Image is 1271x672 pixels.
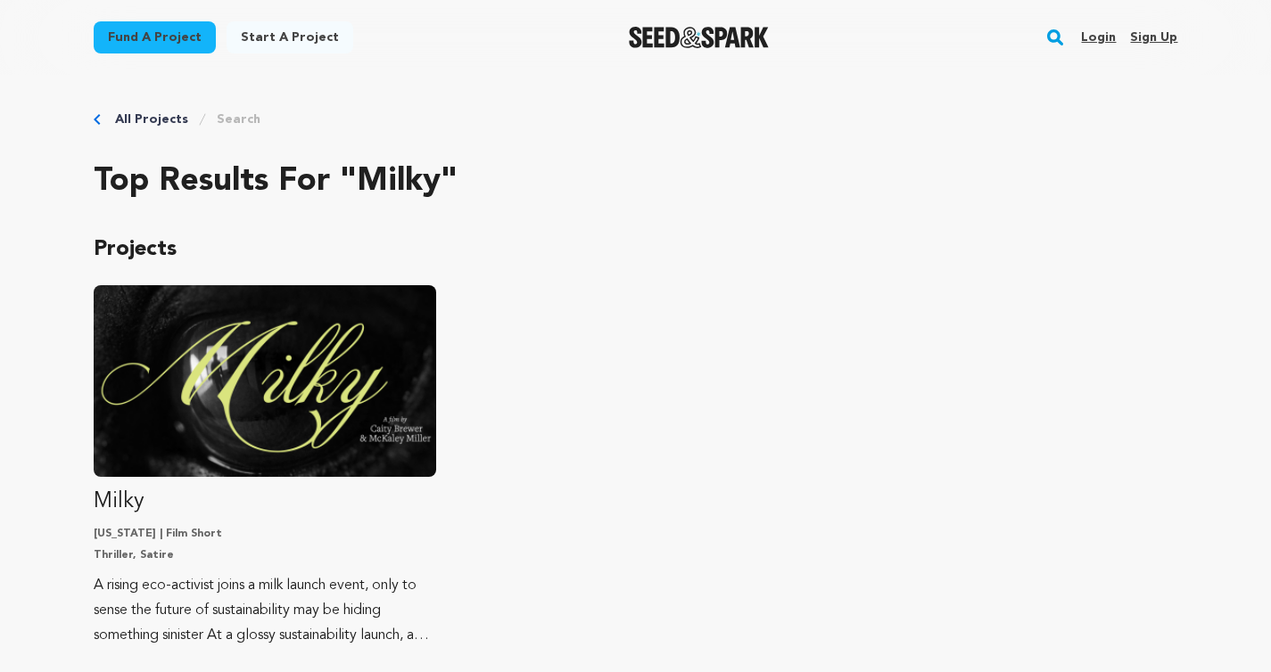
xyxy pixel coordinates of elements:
p: Projects [94,235,1178,264]
a: Login [1081,23,1116,52]
a: Fund a project [94,21,216,53]
a: Fund Milky [94,285,436,648]
h2: Top results for "milky" [94,164,1178,200]
p: A rising eco-activist joins a milk launch event, only to sense the future of sustainability may b... [94,573,436,648]
a: All Projects [115,111,188,128]
div: Breadcrumb [94,111,1178,128]
a: Search [217,111,260,128]
img: Seed&Spark Logo Dark Mode [629,27,769,48]
a: Sign up [1130,23,1177,52]
a: Start a project [227,21,353,53]
p: [US_STATE] | Film Short [94,527,436,541]
p: Milky [94,488,436,516]
a: Seed&Spark Homepage [629,27,769,48]
p: Thriller, Satire [94,548,436,562]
